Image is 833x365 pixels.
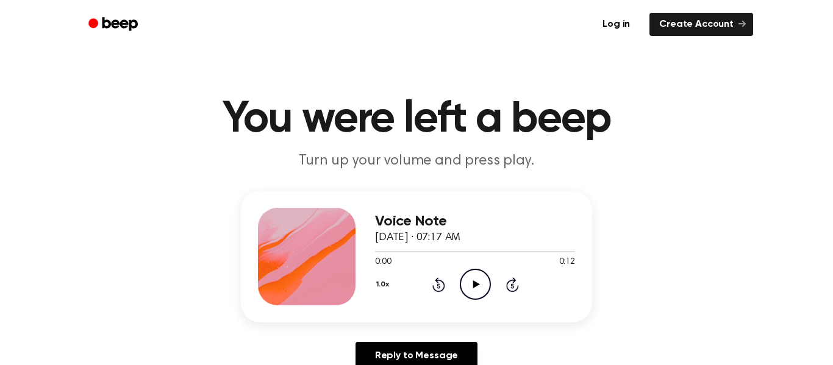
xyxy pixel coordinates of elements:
a: Beep [80,13,149,37]
h3: Voice Note [375,213,575,230]
a: Create Account [649,13,753,36]
button: 1.0x [375,274,393,295]
span: 0:12 [559,256,575,269]
p: Turn up your volume and press play. [182,151,651,171]
a: Log in [590,10,642,38]
span: 0:00 [375,256,391,269]
span: [DATE] · 07:17 AM [375,232,460,243]
h1: You were left a beep [104,97,729,141]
